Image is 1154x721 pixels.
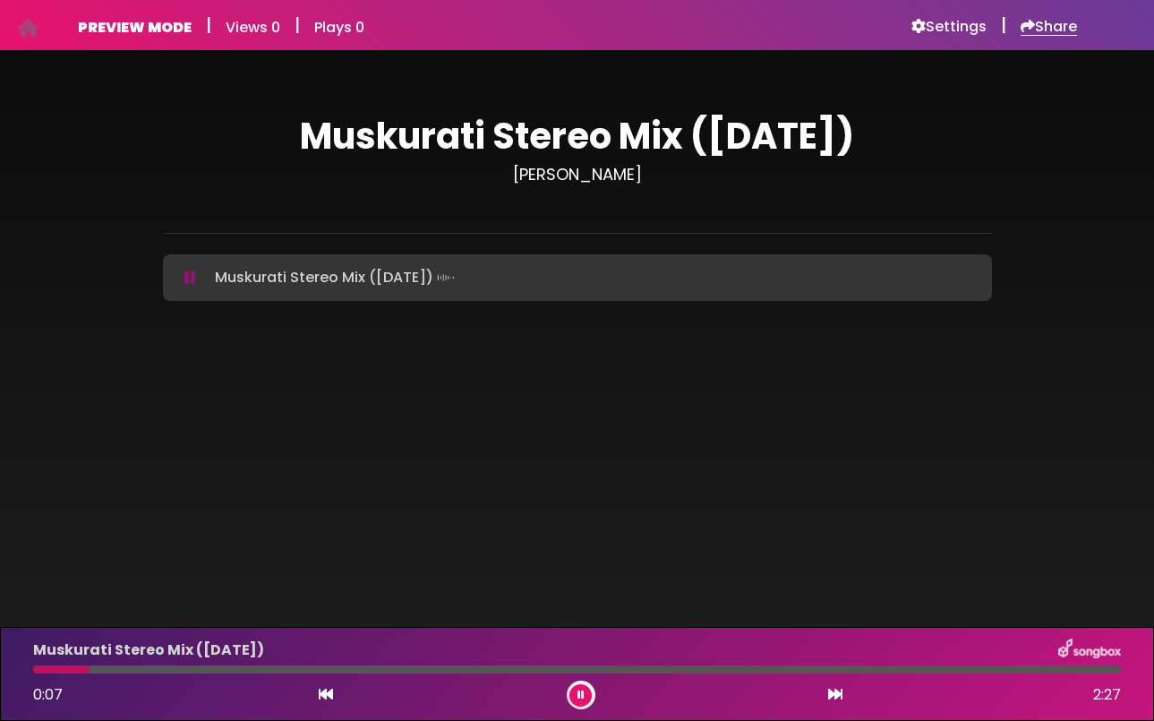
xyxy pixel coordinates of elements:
[295,14,300,36] h5: |
[1001,14,1006,36] h5: |
[314,19,364,36] h6: Plays 0
[911,18,987,36] a: Settings
[1021,18,1077,36] a: Share
[163,165,992,185] h3: [PERSON_NAME]
[206,14,211,36] h5: |
[215,265,458,290] p: Muskurati Stereo Mix ([DATE])
[226,19,280,36] h6: Views 0
[433,265,458,290] img: waveform4.gif
[78,19,192,36] h6: PREVIEW MODE
[163,115,992,158] h1: Muskurati Stereo Mix ([DATE])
